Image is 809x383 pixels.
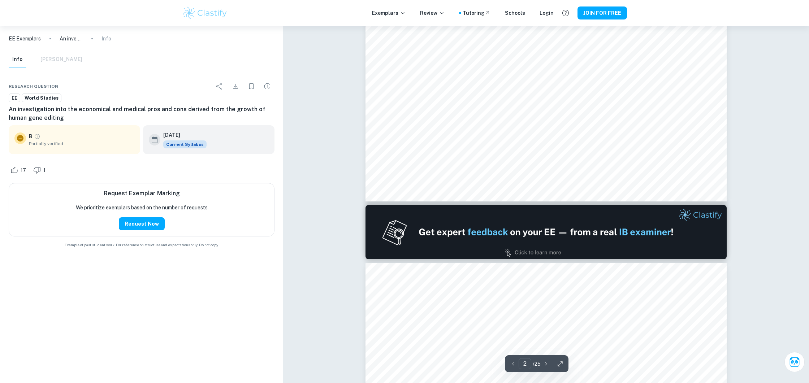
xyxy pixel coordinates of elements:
h6: An investigation into the economical and medical pros and cons derived from the growth of human g... [9,105,274,122]
img: Ad [365,205,727,259]
span: Example of past student work. For reference on structure and expectations only. Do not copy. [9,242,274,248]
div: Dislike [31,164,49,176]
img: Clastify logo [182,6,228,20]
button: Ask Clai [784,352,805,372]
span: Partially verified [29,140,134,147]
span: 1 [39,167,49,174]
span: Research question [9,83,59,90]
a: World Studies [22,93,61,103]
div: Share [212,79,227,93]
span: 17 [17,167,30,174]
p: B [29,132,33,140]
button: Request Now [119,217,165,230]
a: EE [9,93,20,103]
a: Grade partially verified [34,133,40,140]
a: Schools [505,9,525,17]
p: Review [420,9,445,17]
div: Bookmark [244,79,259,93]
span: Current Syllabus [163,140,207,148]
h6: [DATE] [163,131,201,139]
a: Login [540,9,554,17]
button: Info [9,52,26,68]
p: We prioritize exemplars based on the number of requests [76,204,208,212]
button: JOIN FOR FREE [577,6,627,19]
div: This exemplar is based on the current syllabus. Feel free to refer to it for inspiration/ideas wh... [163,140,207,148]
div: Report issue [260,79,274,93]
span: World Studies [22,95,61,102]
h6: Request Exemplar Marking [104,189,180,198]
p: Exemplars [372,9,406,17]
span: EE [9,95,20,102]
p: Info [101,35,111,43]
a: EE Exemplars [9,35,41,43]
p: An investigation into the economical and medical pros and cons derived from the growth of human g... [60,35,83,43]
div: Download [228,79,243,93]
a: Tutoring [463,9,490,17]
button: Help and Feedback [559,7,572,19]
div: Like [9,164,30,176]
p: / 25 [533,360,541,368]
